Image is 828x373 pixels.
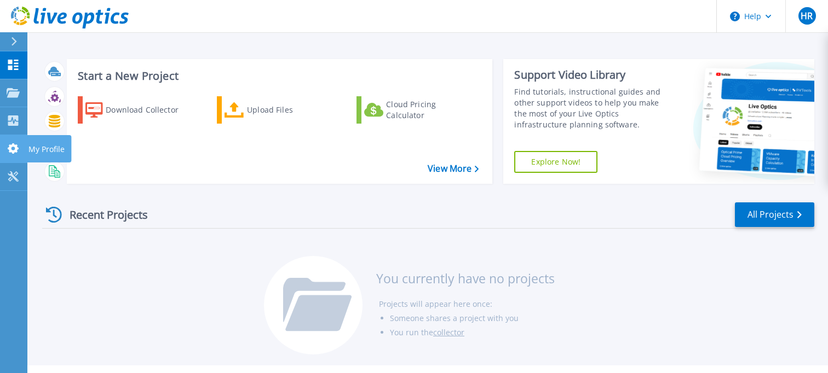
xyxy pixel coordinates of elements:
div: Recent Projects [42,201,163,228]
li: You run the [390,325,555,340]
li: Someone shares a project with you [390,311,555,325]
a: View More [428,164,479,174]
div: Upload Files [247,99,335,121]
h3: You currently have no projects [376,272,555,284]
div: Support Video Library [514,68,670,82]
a: Upload Files [217,96,339,124]
a: Explore Now! [514,151,597,173]
span: HR [801,11,813,20]
a: Download Collector [78,96,200,124]
a: collector [433,327,464,337]
div: Download Collector [106,99,193,121]
h3: Start a New Project [78,70,479,82]
div: Cloud Pricing Calculator [386,99,474,121]
a: All Projects [735,202,814,227]
li: Projects will appear here once: [379,297,555,311]
p: My Profile [28,135,65,164]
div: Find tutorials, instructional guides and other support videos to help you make the most of your L... [514,86,670,130]
a: Cloud Pricing Calculator [357,96,479,124]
